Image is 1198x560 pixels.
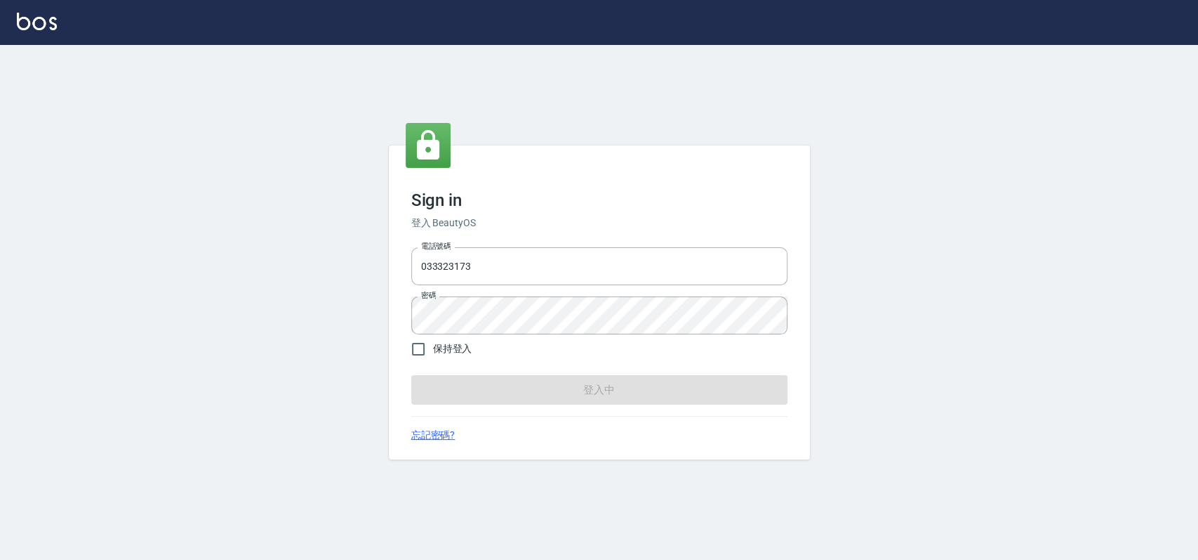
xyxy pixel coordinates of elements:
h6: 登入 BeautyOS [411,216,787,230]
a: 忘記密碼? [411,428,455,443]
img: Logo [17,13,57,30]
span: 保持登入 [433,341,472,356]
h3: Sign in [411,190,787,210]
label: 電話號碼 [421,241,451,252]
label: 密碼 [421,290,436,301]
